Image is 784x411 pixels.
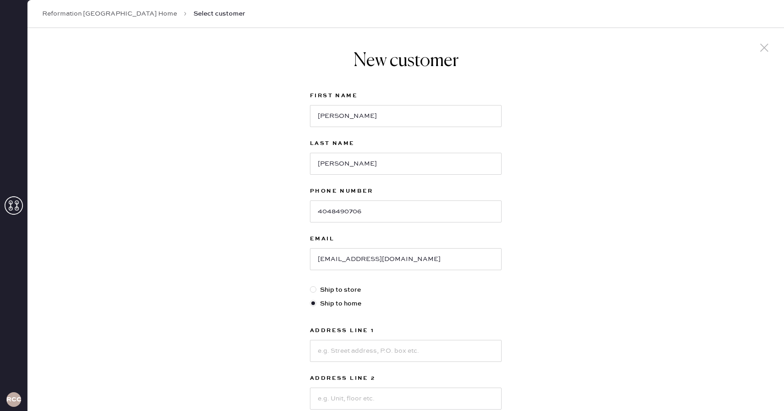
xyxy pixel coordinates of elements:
[310,388,502,410] input: e.g. Unit, floor etc.
[310,248,502,270] input: e.g. john@doe.com
[310,138,502,149] label: Last Name
[310,373,502,384] label: Address Line 2
[310,233,502,244] label: Email
[310,105,502,127] input: e.g. John
[310,340,502,362] input: e.g. Street address, P.O. box etc.
[310,299,502,309] label: Ship to home
[310,153,502,175] input: e.g. Doe
[740,370,780,409] iframe: Front Chat
[193,9,245,18] span: Select customer
[310,285,502,295] label: Ship to store
[310,200,502,222] input: e.g (XXX) XXXXXX
[310,186,502,197] label: Phone Number
[310,90,502,101] label: First Name
[310,50,502,72] h1: New customer
[6,396,21,403] h3: RCCA
[310,325,502,336] label: Address Line 1
[42,9,177,18] a: Reformation [GEOGRAPHIC_DATA] Home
